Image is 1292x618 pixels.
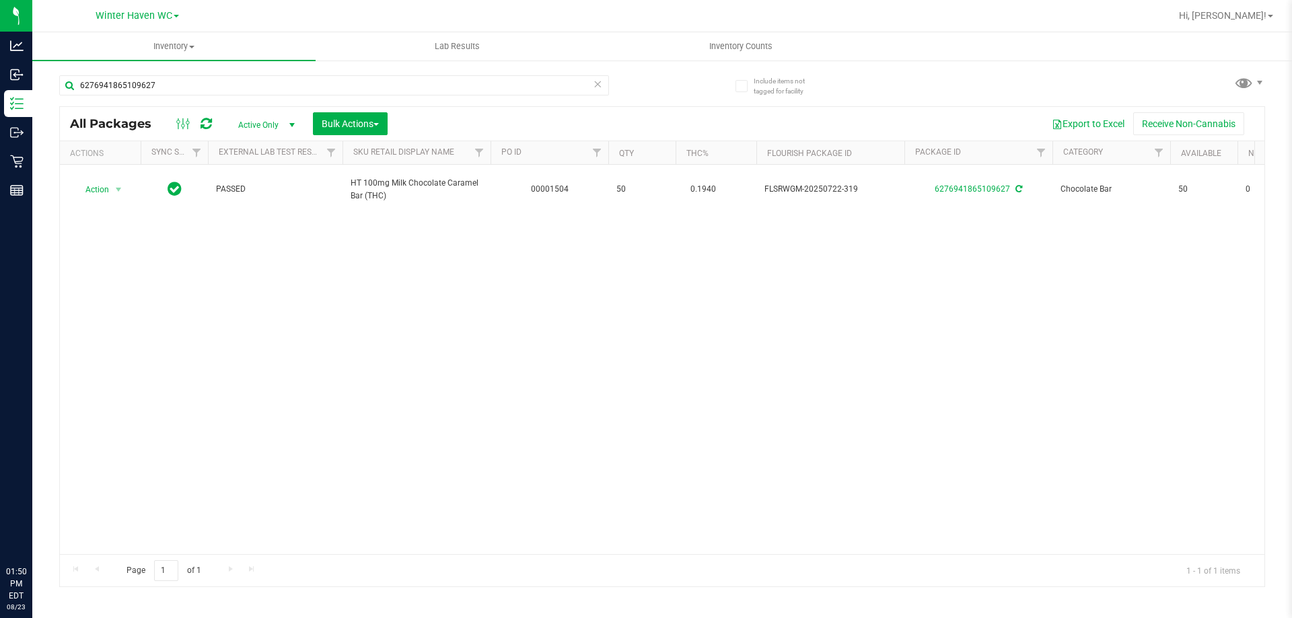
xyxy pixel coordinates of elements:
span: Chocolate Bar [1061,183,1162,196]
a: Qty [619,149,634,158]
iframe: Resource center [13,510,54,551]
span: Bulk Actions [322,118,379,129]
a: Filter [1148,141,1170,164]
span: Winter Haven WC [96,10,172,22]
input: Search Package ID, Item Name, SKU, Lot or Part Number... [59,75,609,95]
span: FLSRWGM-20250722-319 [764,183,896,196]
span: Include items not tagged for facility [754,76,821,96]
div: Actions [70,149,135,158]
a: Filter [468,141,491,164]
p: 01:50 PM EDT [6,566,26,602]
span: Hi, [PERSON_NAME]! [1179,10,1266,21]
span: 50 [616,183,668,196]
inline-svg: Inventory [10,97,24,110]
span: HT 100mg Milk Chocolate Caramel Bar (THC) [351,177,482,202]
a: Flourish Package ID [767,149,852,158]
inline-svg: Retail [10,155,24,168]
span: PASSED [216,183,334,196]
a: Filter [586,141,608,164]
span: Inventory [32,40,316,52]
a: Filter [320,141,343,164]
span: 0.1940 [684,180,723,199]
a: External Lab Test Result [219,147,324,157]
a: Inventory [32,32,316,61]
span: Clear [593,75,602,93]
span: Lab Results [417,40,498,52]
a: Filter [186,141,208,164]
input: 1 [154,560,178,581]
a: 00001504 [531,184,569,194]
a: Available [1181,149,1221,158]
button: Receive Non-Cannabis [1133,112,1244,135]
span: In Sync [168,180,182,198]
span: Action [73,180,110,199]
inline-svg: Analytics [10,39,24,52]
span: 1 - 1 of 1 items [1176,560,1251,580]
span: Page of 1 [115,560,212,581]
a: Package ID [915,147,961,157]
span: Sync from Compliance System [1013,184,1022,194]
a: Inventory Counts [599,32,882,61]
inline-svg: Outbound [10,126,24,139]
inline-svg: Inbound [10,68,24,81]
a: Category [1063,147,1103,157]
span: Inventory Counts [691,40,791,52]
a: Sync Status [151,147,203,157]
button: Export to Excel [1043,112,1133,135]
p: 08/23 [6,602,26,612]
a: Filter [1030,141,1052,164]
span: select [110,180,127,199]
a: Sku Retail Display Name [353,147,454,157]
a: THC% [686,149,709,158]
span: 50 [1178,183,1229,196]
a: PO ID [501,147,522,157]
button: Bulk Actions [313,112,388,135]
a: Lab Results [316,32,599,61]
inline-svg: Reports [10,184,24,197]
a: 6276941865109627 [935,184,1010,194]
span: All Packages [70,116,165,131]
